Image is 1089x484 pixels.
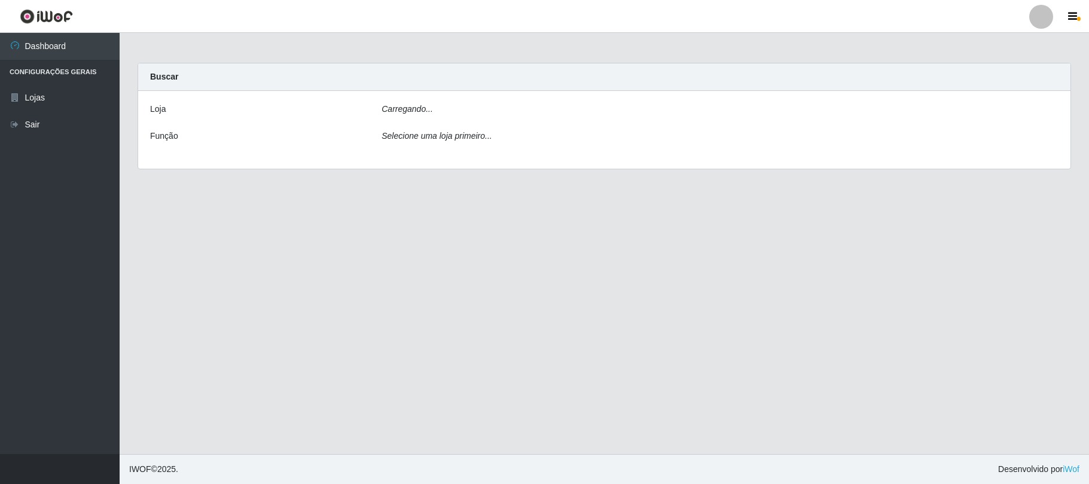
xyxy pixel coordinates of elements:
[150,130,178,142] label: Função
[150,72,178,81] strong: Buscar
[150,103,166,115] label: Loja
[382,104,433,114] i: Carregando...
[20,9,73,24] img: CoreUI Logo
[998,463,1079,476] span: Desenvolvido por
[1063,464,1079,474] a: iWof
[129,463,178,476] span: © 2025 .
[382,131,492,141] i: Selecione uma loja primeiro...
[129,464,151,474] span: IWOF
